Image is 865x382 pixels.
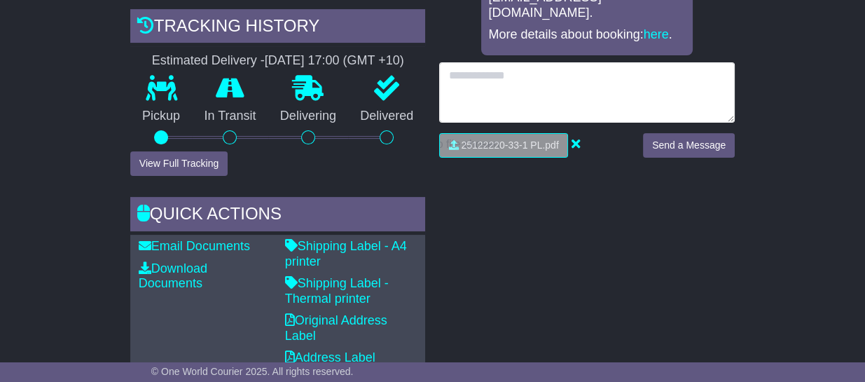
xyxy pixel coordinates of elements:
a: Shipping Label - Thermal printer [285,276,389,306]
div: [DATE] 17:00 (GMT +10) [265,53,404,69]
p: Pickup [130,109,192,124]
button: View Full Tracking [130,151,228,176]
div: Estimated Delivery - [130,53,426,69]
p: In Transit [192,109,268,124]
div: Quick Actions [130,197,426,235]
a: Address Label [285,350,375,364]
a: Shipping Label - A4 printer [285,239,407,268]
span: © One World Courier 2025. All rights reserved. [151,366,354,377]
p: More details about booking: . [488,27,686,43]
a: Original Address Label [285,313,387,343]
a: Download Documents [139,261,207,291]
a: Email Documents [139,239,250,253]
p: Delivered [348,109,425,124]
a: here [644,27,669,41]
button: Send a Message [643,133,735,158]
p: Delivering [268,109,348,124]
div: Tracking history [130,9,426,47]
